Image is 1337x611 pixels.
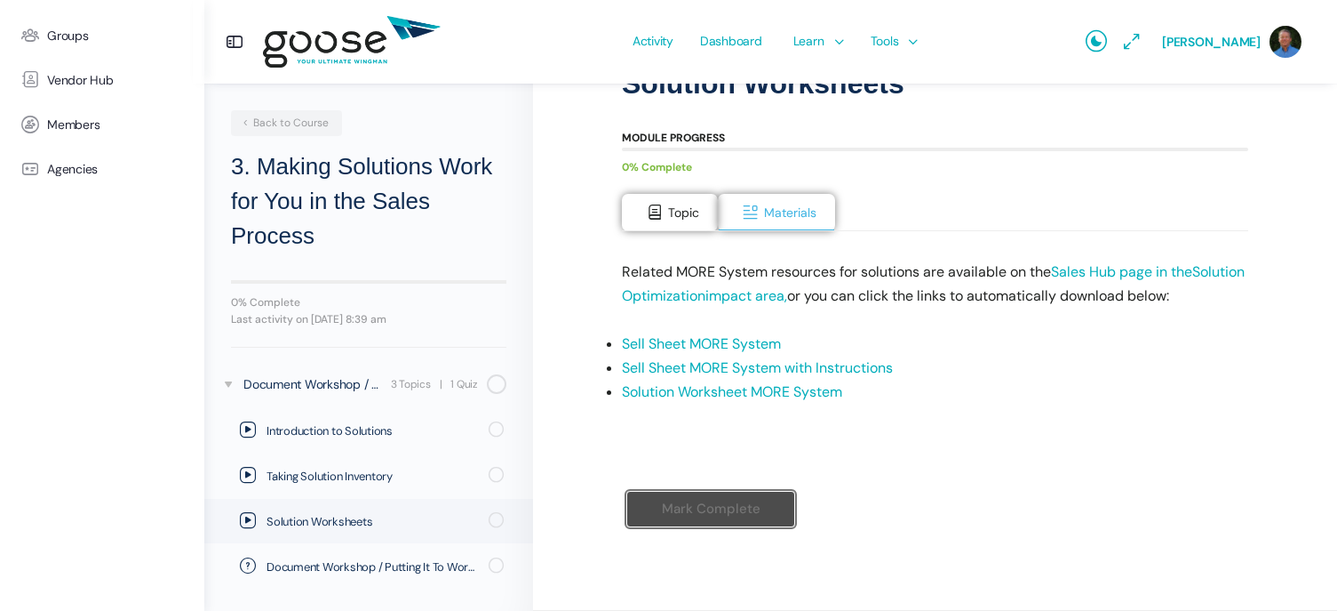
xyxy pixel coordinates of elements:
[204,544,533,589] a: Document Workshop / Putting It To Work For You: Quiz
[47,162,98,177] span: Agencies
[9,58,195,102] a: Vendor Hub
[391,376,431,393] div: 3 Topics
[9,147,195,191] a: Agencies
[204,361,533,407] a: Document Workshop / Putting It To Work For You 3 Topics | 1 Quiz
[204,454,533,498] a: Taking Solution Inventory
[450,376,478,393] div: 1 Quiz
[1051,262,1192,281] a: Sales Hub page in the
[204,408,533,453] a: Introduction to Solutions
[622,382,842,401] a: Solution Worksheet MORE System
[9,102,195,147] a: Members
[231,297,506,308] div: 0% Complete
[231,110,342,136] a: Back to Course
[622,67,1248,100] h1: Solution Worksheets
[47,28,89,44] span: Groups
[231,149,506,253] h2: 3. Making Solutions Work for You in the Sales Process
[622,358,893,377] a: Sell Sheet MORE System with Instructions
[622,156,1230,180] div: 0% Complete
[626,491,795,527] input: Mark Complete
[440,376,442,393] span: |
[1162,34,1261,50] span: [PERSON_NAME]
[668,205,699,221] span: Topic
[9,13,195,58] a: Groups
[622,133,725,143] div: Module Progress
[267,422,477,440] span: Introduction to Solutions
[47,117,99,133] span: Members
[240,116,329,130] span: Back to Course
[267,513,477,531] span: Solution Worksheets
[764,205,816,221] span: Materials
[231,314,506,325] div: Last activity on [DATE] 8:39 am
[243,374,386,394] div: Document Workshop / Putting It To Work For You
[267,468,477,486] span: Taking Solution Inventory
[705,286,787,305] a: impact area,
[204,499,533,543] a: Solution Worksheets
[47,73,114,88] span: Vendor Hub
[622,262,1245,305] a: Solution Optimization
[267,559,477,576] span: Document Workshop / Putting It To Work For You: Quiz
[939,389,1337,611] iframe: Chat Widget
[622,334,781,353] a: Sell Sheet MORE System
[622,260,1248,308] p: Related MORE System resources for solutions are available on the or you can click the links to au...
